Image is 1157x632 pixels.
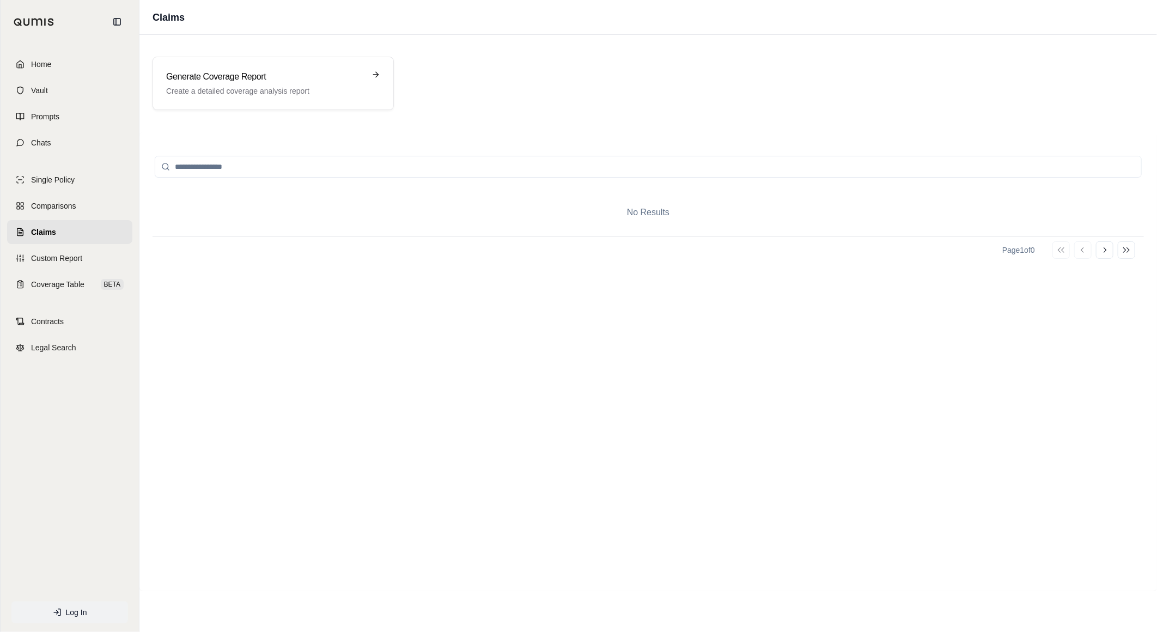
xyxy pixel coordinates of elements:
[7,309,132,333] a: Contracts
[7,220,132,244] a: Claims
[11,601,128,623] a: Log In
[7,131,132,155] a: Chats
[7,194,132,218] a: Comparisons
[31,85,48,96] span: Vault
[31,342,76,353] span: Legal Search
[153,10,185,25] h1: Claims
[14,18,54,26] img: Qumis Logo
[101,279,124,290] span: BETA
[31,111,59,122] span: Prompts
[31,59,51,70] span: Home
[7,272,132,296] a: Coverage TableBETA
[31,253,82,264] span: Custom Report
[166,86,365,96] p: Create a detailed coverage analysis report
[7,52,132,76] a: Home
[31,227,56,238] span: Claims
[1002,245,1035,256] div: Page 1 of 0
[7,168,132,192] a: Single Policy
[166,70,365,83] h3: Generate Coverage Report
[7,105,132,129] a: Prompts
[7,246,132,270] a: Custom Report
[153,189,1144,236] div: No Results
[108,13,126,31] button: Collapse sidebar
[31,137,51,148] span: Chats
[31,174,75,185] span: Single Policy
[7,336,132,360] a: Legal Search
[66,607,87,618] span: Log In
[31,200,76,211] span: Comparisons
[31,279,84,290] span: Coverage Table
[7,78,132,102] a: Vault
[31,316,64,327] span: Contracts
